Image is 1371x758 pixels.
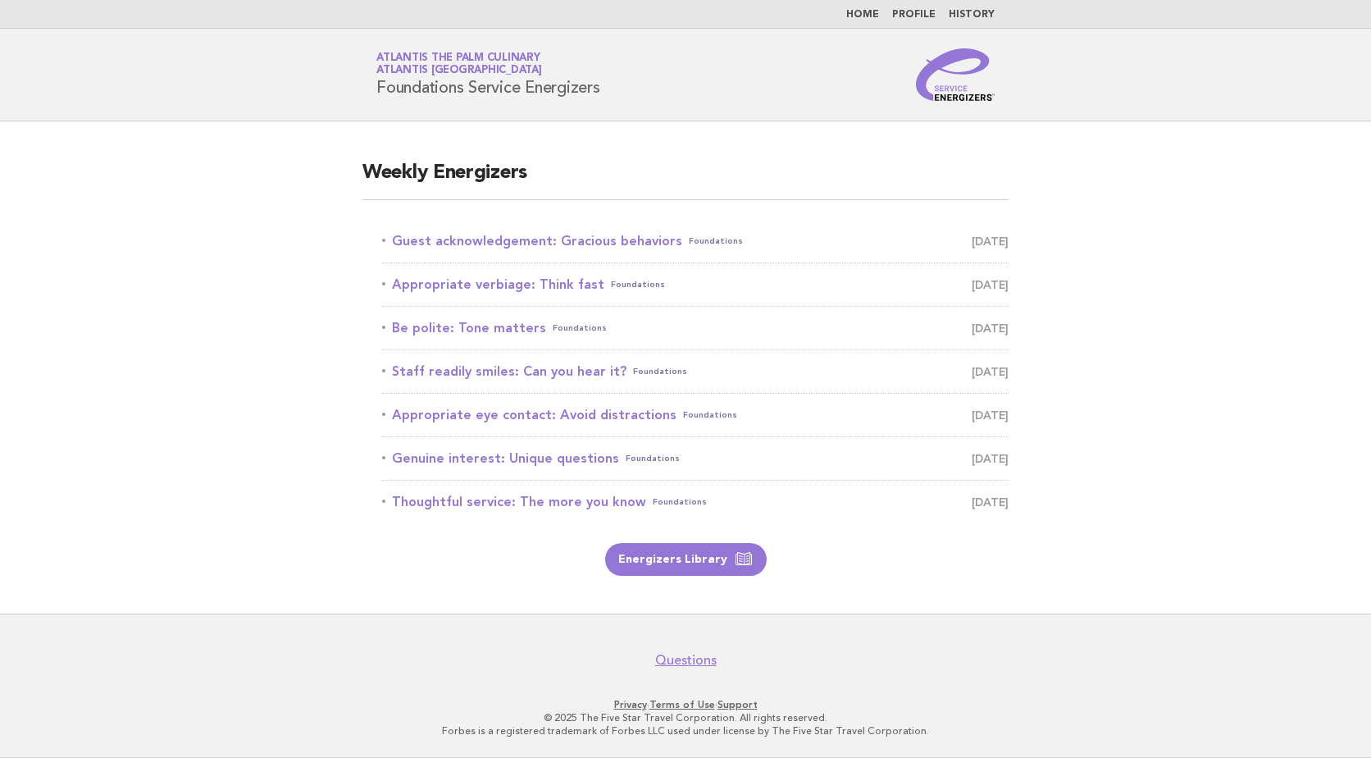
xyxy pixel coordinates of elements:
[376,53,600,96] h1: Foundations Service Energizers
[655,652,717,669] a: Questions
[382,404,1009,427] a: Appropriate eye contact: Avoid distractionsFoundations [DATE]
[611,273,665,296] span: Foundations
[626,447,680,470] span: Foundations
[633,360,687,383] span: Foundations
[614,699,647,710] a: Privacy
[972,404,1009,427] span: [DATE]
[972,491,1009,514] span: [DATE]
[949,10,995,20] a: History
[892,10,936,20] a: Profile
[553,317,607,340] span: Foundations
[717,699,758,710] a: Support
[382,360,1009,383] a: Staff readily smiles: Can you hear it?Foundations [DATE]
[972,273,1009,296] span: [DATE]
[649,699,715,710] a: Terms of Use
[376,53,542,75] a: Atlantis The Palm CulinaryAtlantis [GEOGRAPHIC_DATA]
[605,543,767,576] a: Energizers Library
[653,491,707,514] span: Foundations
[382,447,1009,470] a: Genuine interest: Unique questionsFoundations [DATE]
[916,48,995,101] img: Service Energizers
[362,160,1009,200] h2: Weekly Energizers
[972,447,1009,470] span: [DATE]
[382,491,1009,514] a: Thoughtful service: The more you knowFoundations [DATE]
[683,404,737,427] span: Foundations
[184,711,1187,724] p: © 2025 The Five Star Travel Corporation. All rights reserved.
[972,230,1009,253] span: [DATE]
[184,724,1187,737] p: Forbes is a registered trademark of Forbes LLC used under license by The Five Star Travel Corpora...
[382,317,1009,340] a: Be polite: Tone mattersFoundations [DATE]
[972,317,1009,340] span: [DATE]
[382,273,1009,296] a: Appropriate verbiage: Think fastFoundations [DATE]
[184,698,1187,711] p: · ·
[382,230,1009,253] a: Guest acknowledgement: Gracious behaviorsFoundations [DATE]
[972,360,1009,383] span: [DATE]
[846,10,879,20] a: Home
[689,230,743,253] span: Foundations
[376,66,542,76] span: Atlantis [GEOGRAPHIC_DATA]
